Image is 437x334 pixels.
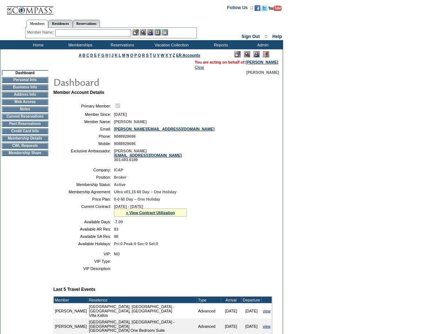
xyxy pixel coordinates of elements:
td: Available AR Res: [56,227,111,231]
td: Business Info [2,84,48,90]
td: [DATE] [221,303,242,319]
a: Become our fan on Facebook [255,7,261,12]
td: Residence [88,297,197,303]
img: Become our fan on Facebook [255,5,261,11]
div: Member Name: [27,29,55,35]
td: Admin [241,40,283,49]
a: L [119,53,121,57]
img: View Mode [244,51,250,57]
td: Reports [199,40,241,49]
td: Memberships [58,40,100,49]
td: [GEOGRAPHIC_DATA], [GEOGRAPHIC_DATA] - [GEOGRAPHIC_DATA] [GEOGRAPHIC_DATA] One Bedroom Suite [88,319,197,334]
span: 83 [114,227,118,231]
td: Dashboard [2,70,48,76]
img: View [140,29,146,35]
img: Follow us on Twitter [262,5,267,11]
span: Broker [114,175,126,179]
a: Clear [195,65,204,69]
td: Arrival [221,297,242,303]
td: Phone: [56,134,111,138]
img: b_calculator.gif [162,29,168,35]
a: K [115,53,118,57]
a: F [98,53,100,57]
span: ICAP [114,168,123,172]
span: 9088929696 [114,134,136,138]
a: M [122,53,125,57]
a: ER Accounts [176,53,200,57]
img: b_edit.gif [133,29,139,35]
a: Z [173,53,175,57]
a: [EMAIL_ADDRESS][DOMAIN_NAME] [114,153,182,157]
a: » View Contract Utilization [126,210,175,215]
td: Member Name: [56,119,111,124]
a: H [106,53,109,57]
a: W [161,53,164,57]
span: Ultra v01.15 60 Day – One Holiday [114,190,176,194]
a: R [142,53,145,57]
td: Home [16,40,58,49]
img: Subscribe to our YouTube Channel [269,5,282,11]
span: 0-0 60 Day – One Holiday [114,197,160,201]
a: U [153,53,156,57]
b: Last 5 Travel Events [53,287,95,292]
a: Residences [48,20,73,27]
span: [DATE] - [DATE] [114,204,143,209]
td: Type [197,297,221,303]
td: VIP Type: [56,259,111,263]
img: Log Concern/Member Elevation [263,51,269,57]
td: Member Since: [56,112,111,117]
td: Position: [56,175,111,179]
td: [DATE] [221,319,242,334]
img: Impersonate [147,29,153,35]
td: Company: [56,168,111,172]
td: Membership Agreement: [56,190,111,194]
a: Y [169,53,172,57]
a: Follow us on Twitter [262,7,267,12]
a: X [166,53,168,57]
a: E [94,53,97,57]
a: [PERSON_NAME] [246,60,278,64]
a: V [157,53,160,57]
td: Follow Us :: [227,4,253,13]
img: Reservations [155,29,161,35]
a: A [79,53,81,57]
td: Reservations [100,40,142,49]
td: [DATE] [242,303,262,319]
td: Credit Card Info [2,128,48,134]
span: [DATE] [114,112,127,117]
td: Mobile: [56,141,111,146]
span: -7.00 [114,220,123,224]
a: B [83,53,85,57]
span: Active [114,182,126,187]
a: Members [26,20,49,28]
a: Sign Out [242,34,260,39]
a: Reservations [73,20,100,27]
a: J [111,53,114,57]
td: Vacation Collection [142,40,199,49]
td: Advanced [197,303,221,319]
td: Address Info [2,92,48,98]
td: Member [54,297,88,303]
a: view [263,309,271,313]
td: VIP Description: [56,266,111,271]
td: Available Holidays: [56,242,111,246]
td: Membership Details [2,136,48,141]
td: Past Reservations [2,121,48,127]
a: I [109,53,110,57]
a: [PERSON_NAME][EMAIL_ADDRESS][DOMAIN_NAME] [114,127,214,131]
a: Q [138,53,141,57]
td: [DATE] [242,319,262,334]
td: [PERSON_NAME] [54,319,88,334]
span: NO [114,252,120,256]
a: Subscribe to our YouTube Channel [269,7,282,12]
a: N [126,53,129,57]
img: Edit Mode [235,51,241,57]
a: G [101,53,104,57]
td: Notes [2,106,48,112]
a: P [134,53,137,57]
td: Available Days: [56,220,111,224]
td: Exclusive Ambassador: [56,149,111,162]
span: [PERSON_NAME] [114,119,147,124]
td: Personal Info [2,77,48,83]
td: Advanced [197,319,221,334]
